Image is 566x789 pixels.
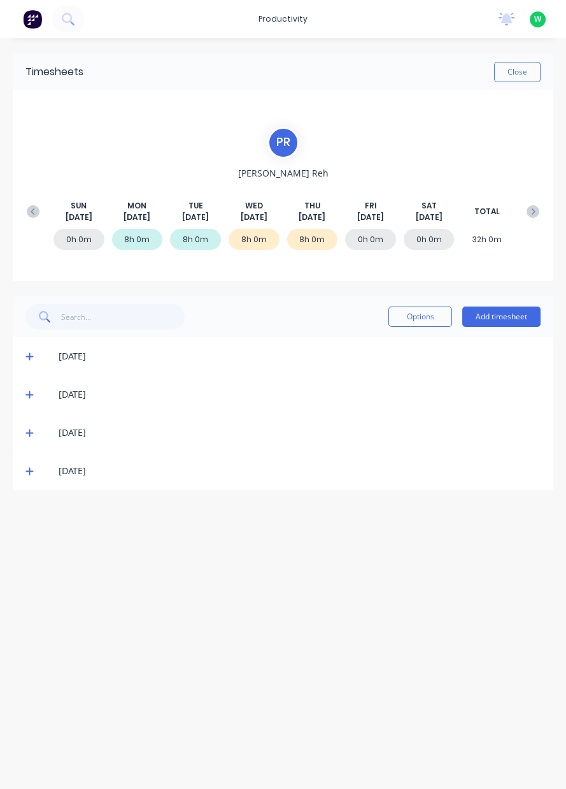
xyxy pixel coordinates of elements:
div: 8h 0m [287,229,338,250]
span: SUN [71,200,87,212]
span: W [534,13,541,25]
span: WED [245,200,263,212]
span: FRI [364,200,376,212]
div: 0h 0m [53,229,104,250]
span: [DATE] [416,212,442,223]
div: [DATE] [59,349,541,363]
div: Timesheets [25,64,83,80]
div: productivity [252,10,314,29]
span: MON [127,200,146,212]
button: Options [388,307,452,327]
img: Factory [23,10,42,29]
span: [DATE] [182,212,209,223]
span: TUE [188,200,203,212]
span: [PERSON_NAME] Reh [238,166,329,180]
div: P R [267,127,299,159]
button: Close [494,62,541,82]
button: Add timesheet [462,307,541,327]
div: 8h 0m [112,229,163,250]
span: [DATE] [66,212,92,223]
div: [DATE] [59,426,541,440]
div: [DATE] [59,464,541,478]
span: [DATE] [124,212,150,223]
div: 0h 0m [404,229,455,250]
span: SAT [421,200,437,212]
div: 8h 0m [229,229,279,250]
span: [DATE] [357,212,384,223]
span: [DATE] [241,212,267,223]
div: 0h 0m [345,229,396,250]
span: TOTAL [474,206,500,217]
div: 32h 0m [462,229,513,250]
span: [DATE] [299,212,325,223]
div: [DATE] [59,387,541,402]
div: 8h 0m [170,229,221,250]
input: Search... [61,304,185,329]
span: THU [304,200,320,212]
